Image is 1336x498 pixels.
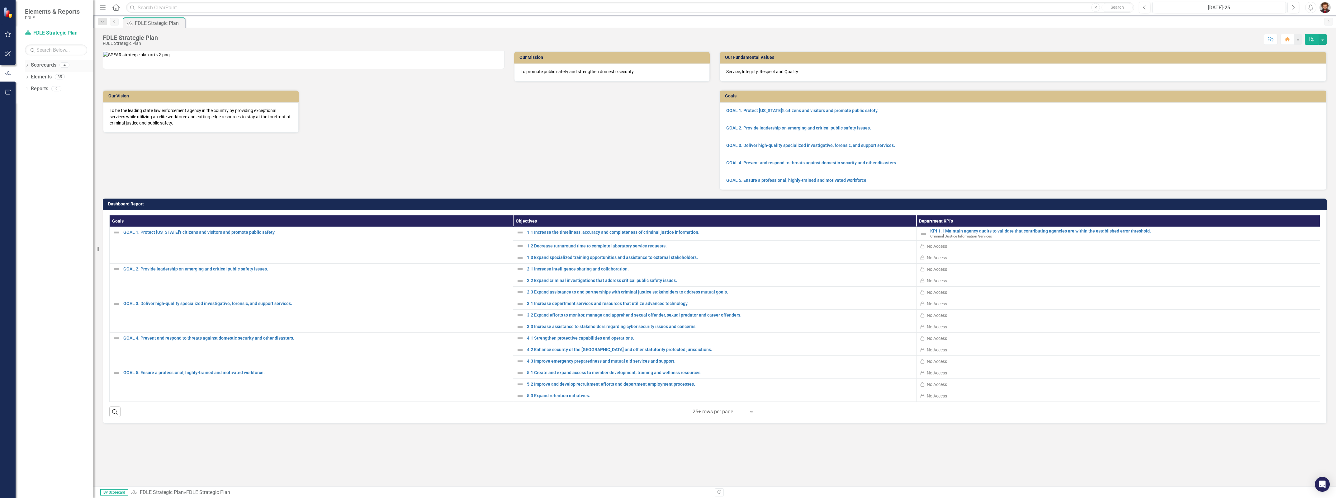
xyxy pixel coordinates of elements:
h3: Goals [725,94,1323,98]
span: Search [1111,5,1124,10]
img: Not Defined [516,242,524,250]
span: By Scorecard [100,489,128,496]
div: FDLE Strategic Plan [103,41,158,46]
a: GOAL 4. Prevent and respond to threats against domestic security and other disasters. [123,336,510,341]
img: SPEAR strategic plan art v2.png [103,52,170,58]
a: GOAL 2. Provide leadership on emerging and critical public safety issues. [123,267,510,271]
div: 4 [59,63,69,68]
div: No Access [927,335,947,341]
p: Service, Integrity, Respect and Quality [726,68,1320,75]
a: Reports [31,85,48,92]
td: Double-Click to Edit Right Click for Context Menu [917,227,1320,241]
div: 9 [51,86,61,91]
a: FDLE Strategic Plan [140,489,184,495]
a: GOAL 3. Deliver high-quality specialized investigative, forensic, and support services. [726,143,895,148]
a: 3.1 Increase department services and resources that utilize advanced technology. [527,301,913,306]
img: Not Defined [516,381,524,388]
h3: Dashboard Report [108,202,1324,206]
a: 2.3 Expand assistance to and partnerships with criminal justice stakeholders to address mutual go... [527,290,913,294]
img: Not Defined [113,229,120,236]
span: Elements & Reports [25,8,80,15]
a: GOAL 4. Prevent and respond to threats against domestic security and other disasters. [726,160,897,165]
img: Not Defined [113,335,120,342]
img: Not Defined [516,369,524,377]
a: KPI 1.1 Maintain agency audits to validate that contributing agencies are within the established ... [930,229,1317,233]
img: Not Defined [516,300,524,308]
div: No Access [927,278,947,284]
img: Not Defined [516,346,524,354]
a: 2.1 Increase intelligence sharing and collaboration. [527,267,913,271]
a: 1.1 Increase the timeliness, accuracy and completeness of criminal justice information. [527,230,913,235]
span: Criminal Justice Information Services [930,234,992,238]
img: Not Defined [516,358,524,365]
div: FDLE Strategic Plan [186,489,230,495]
a: GOAL 2. Provide leadership on emerging and critical public safety issues. [726,125,871,130]
img: ClearPoint Strategy [3,7,14,18]
button: Search [1101,3,1133,12]
a: 4.1 Strengthen protective capabilities and operations. [527,336,913,341]
div: » [131,489,710,496]
img: Not Defined [113,265,120,273]
a: 4.3 Improve emergency preparedness and mutual aid services and support. [527,359,913,364]
div: No Access [927,301,947,307]
a: 4.2 Enhance security of the [GEOGRAPHIC_DATA] and other statutorily protected jurisdictions. [527,347,913,352]
div: FDLE Strategic Plan [135,19,184,27]
h3: Our Vision [108,94,296,98]
div: FDLE Strategic Plan [103,34,158,41]
div: No Access [927,255,947,261]
a: 1.3 Expand specialized training opportunities and assistance to external stakeholders. [527,255,913,260]
div: No Access [927,370,947,376]
img: Not Defined [113,300,120,308]
a: GOAL 1. Protect [US_STATE]'s citizens and visitors and promote public safety. [123,230,510,235]
div: Open Intercom Messenger [1315,477,1330,492]
small: FDLE [25,15,80,20]
a: 3.3 Increase assistance to stakeholders regarding cyber security issues and concerns. [527,324,913,329]
img: Not Defined [516,289,524,296]
div: No Access [927,347,947,353]
a: GOAL 5. Ensure a professional, highly-trained and motivated workforce. [123,370,510,375]
a: 3.2 Expand efforts to monitor, manage and apprehend sexual offender, sexual predator and career o... [527,313,913,317]
img: Not Defined [113,369,120,377]
a: 1.2 Decrease turnaround time to complete laboratory service requests. [527,244,913,248]
div: No Access [927,324,947,330]
div: No Access [927,358,947,364]
input: Search ClearPoint... [126,2,1134,13]
a: GOAL 1. Protect [US_STATE]'s citizens and visitors and promote public safety. [726,108,879,113]
a: 5.3 Expand retention initiatives. [527,393,913,398]
a: Scorecards [31,62,56,69]
div: No Access [927,312,947,318]
button: [DATE]-25 [1152,2,1286,13]
img: Not Defined [920,230,927,237]
img: Not Defined [516,229,524,236]
a: GOAL 3. Deliver high-quality specialized investigative, forensic, and support services. [123,301,510,306]
div: No Access [927,289,947,295]
img: Not Defined [516,335,524,342]
img: Not Defined [516,254,524,261]
img: Not Defined [516,312,524,319]
p: To be the leading state law enforcement agency in the country by providing exceptional services w... [110,107,292,126]
div: No Access [927,243,947,249]
a: 5.2 Improve and develop recruitment efforts and department employment processes. [527,382,913,387]
a: Elements [31,73,52,81]
div: [DATE]-25 [1154,4,1284,12]
p: To promote public safety and strengthen domestic security. [521,68,703,75]
div: 35 [55,74,65,80]
a: 2.2 Expand criminal investigations that address critical public safety issues. [527,278,913,283]
input: Search Below... [25,45,87,55]
a: FDLE Strategic Plan [25,30,87,37]
h3: Our Fundamental Values [725,55,1323,60]
img: Not Defined [516,277,524,284]
div: No Access [927,393,947,399]
h3: Our Mission [519,55,707,60]
img: Christopher Kenworthy [1319,2,1331,13]
img: Not Defined [516,323,524,331]
div: No Access [927,381,947,388]
a: GOAL 5. Ensure a professional, highly-trained and motivated workforce. [726,178,868,183]
img: Not Defined [516,265,524,273]
img: Not Defined [516,392,524,400]
div: No Access [927,266,947,272]
a: 5.1 Create and expand access to member development, training and wellness resources. [527,370,913,375]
